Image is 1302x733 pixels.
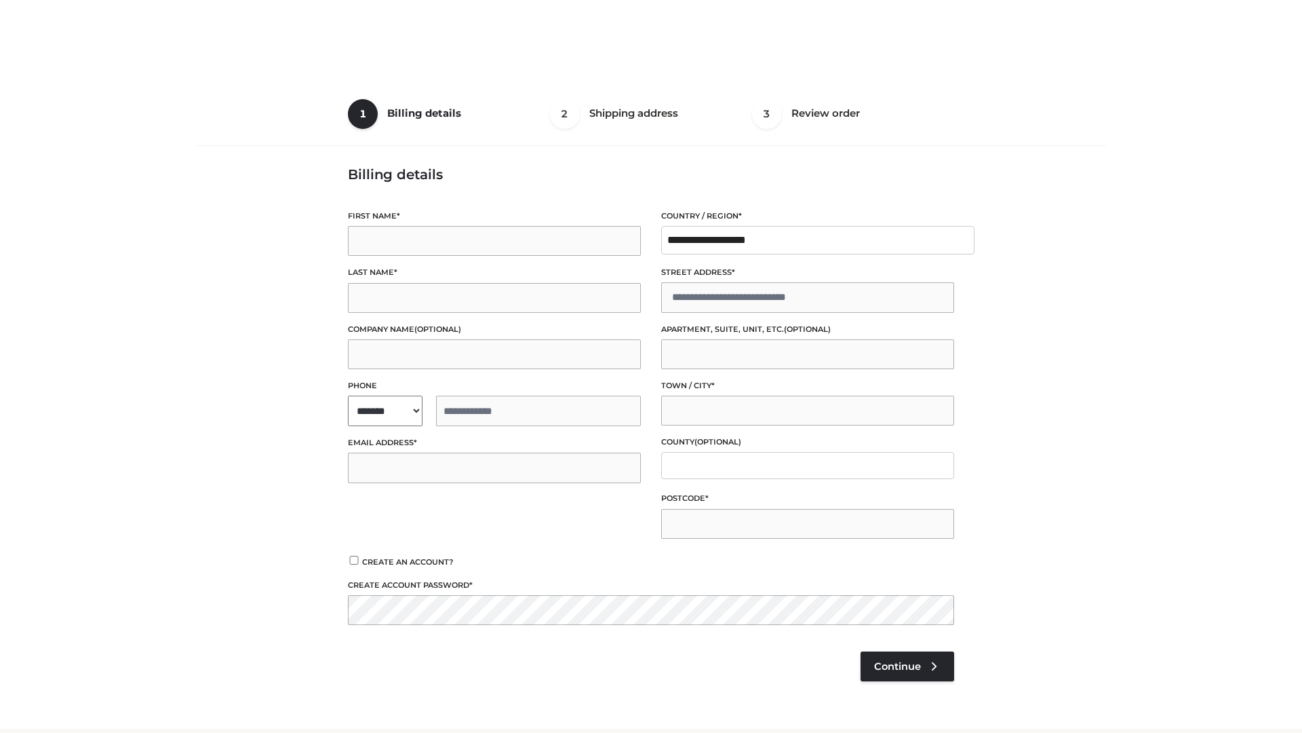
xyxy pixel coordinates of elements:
label: Email address [348,436,641,449]
label: Last name [348,266,641,279]
span: 2 [550,99,580,129]
span: 3 [752,99,782,129]
label: Company name [348,323,641,336]
span: Billing details [387,107,461,119]
label: Phone [348,379,641,392]
label: First name [348,210,641,223]
span: Shipping address [589,107,678,119]
label: County [661,436,954,449]
span: Continue [874,660,921,673]
span: Review order [791,107,860,119]
input: Create an account? [348,556,360,565]
span: (optional) [784,324,831,334]
a: Continue [861,652,954,681]
label: Country / Region [661,210,954,223]
label: Postcode [661,492,954,505]
label: Create account password [348,579,954,592]
span: Create an account? [362,557,454,567]
label: Street address [661,266,954,279]
span: (optional) [414,324,461,334]
label: Apartment, suite, unit, etc. [661,323,954,336]
span: (optional) [694,437,741,447]
h3: Billing details [348,166,954,183]
span: 1 [348,99,378,129]
label: Town / City [661,379,954,392]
